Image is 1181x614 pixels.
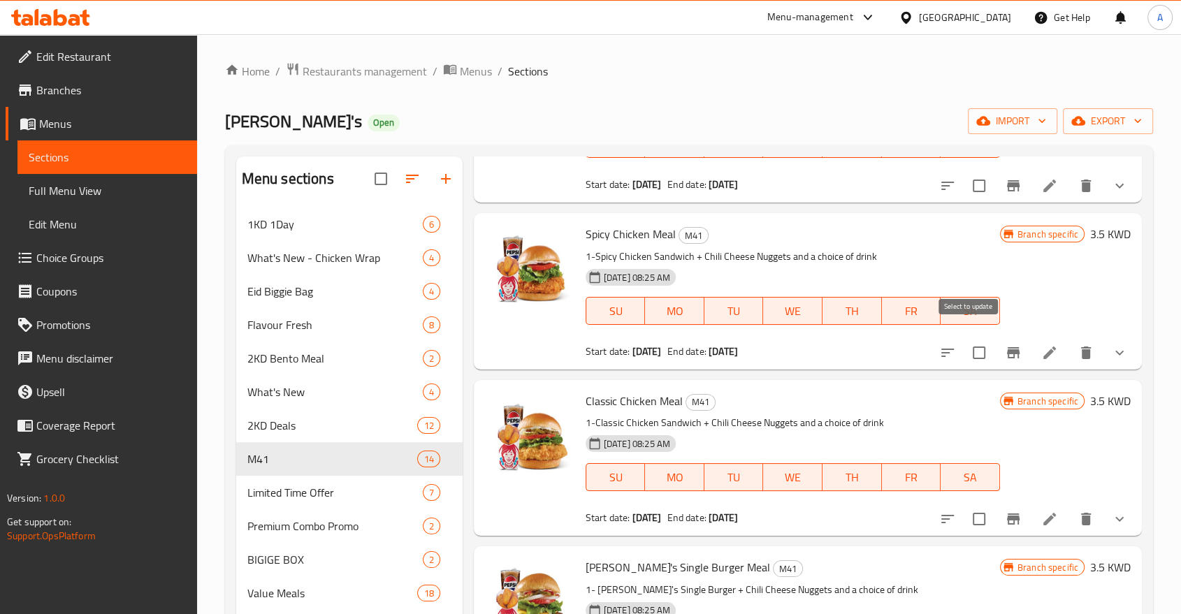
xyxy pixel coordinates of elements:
[247,484,423,501] span: Limited Time Offer
[423,383,440,400] div: items
[236,241,463,275] div: What's New - Chicken Wrap4
[1111,177,1128,194] svg: Show Choices
[236,308,463,342] div: Flavour Fresh8
[887,301,936,321] span: FR
[236,375,463,409] div: What's New4
[592,301,639,321] span: SU
[417,585,440,601] div: items
[247,350,423,367] span: 2KD Bento Meal
[247,585,418,601] span: Value Meals
[418,419,439,432] span: 12
[1103,502,1136,536] button: show more
[17,140,197,174] a: Sections
[485,224,574,314] img: Spicy Chicken Meal
[968,108,1057,134] button: import
[423,319,440,332] span: 8
[236,442,463,476] div: M4114
[773,560,803,577] div: M41
[941,463,1000,491] button: SA
[586,414,1000,432] p: 1-Classic Chicken Sandwich + Chili Cheese Nuggets and a choice of drink
[586,463,645,491] button: SU
[586,390,683,411] span: Classic Chicken Meal
[586,342,630,360] span: Start date:
[6,241,197,275] a: Choice Groups
[1090,224,1131,244] h6: 3.5 KWD
[423,486,440,499] span: 7
[423,285,440,298] span: 4
[423,551,440,568] div: items
[417,451,440,467] div: items
[946,301,994,321] span: SA
[598,437,676,451] span: [DATE] 08:25 AM
[36,82,186,98] span: Branches
[686,394,716,411] div: M41
[443,62,492,80] a: Menus
[1063,108,1153,134] button: export
[43,489,65,507] span: 1.0.0
[769,301,817,321] span: WE
[247,316,423,333] span: Flavour Fresh
[423,249,440,266] div: items
[6,73,197,107] a: Branches
[1111,511,1128,527] svg: Show Choices
[882,463,941,491] button: FR
[247,216,423,233] span: 1KD 1Day
[651,301,699,321] span: MO
[36,451,186,467] span: Grocery Checklist
[247,518,423,534] span: Premium Combo Promo
[763,463,823,491] button: WE
[368,117,400,129] span: Open
[423,350,440,367] div: items
[632,509,662,527] b: [DATE]
[36,350,186,367] span: Menu disclaimer
[396,162,429,196] span: Sort sections
[1012,228,1084,241] span: Branch specific
[6,342,197,375] a: Menu disclaimer
[7,513,71,531] span: Get support on:
[236,476,463,509] div: Limited Time Offer7
[946,467,994,488] span: SA
[433,63,437,80] li: /
[303,63,427,80] span: Restaurants management
[423,316,440,333] div: items
[236,207,463,241] div: 1KD 1Day6
[247,451,418,467] span: M41
[919,10,1011,25] div: [GEOGRAPHIC_DATA]
[498,63,502,80] li: /
[247,417,418,434] span: 2KD Deals
[997,502,1030,536] button: Branch-specific-item
[36,417,186,434] span: Coverage Report
[586,557,770,578] span: [PERSON_NAME]'s Single Burger Meal
[964,171,994,200] span: Select to update
[417,417,440,434] div: items
[225,63,270,80] a: Home
[236,543,463,576] div: BIGIGE BOX2
[29,216,186,233] span: Edit Menu
[485,391,574,481] img: Classic Chicken Meal
[247,383,423,400] span: What's New
[460,63,492,80] span: Menus
[286,62,427,80] a: Restaurants management
[6,40,197,73] a: Edit Restaurant
[236,509,463,543] div: Premium Combo Promo2
[598,271,676,284] span: [DATE] 08:25 AM
[828,467,876,488] span: TH
[651,467,699,488] span: MO
[586,224,676,244] span: Spicy Chicken Meal
[17,207,197,241] a: Edit Menu
[247,283,423,300] span: Eid Biggie Bag
[1012,561,1084,574] span: Branch specific
[36,249,186,266] span: Choice Groups
[429,162,463,196] button: Add section
[823,463,882,491] button: TH
[368,115,400,131] div: Open
[225,105,362,137] span: [PERSON_NAME]'s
